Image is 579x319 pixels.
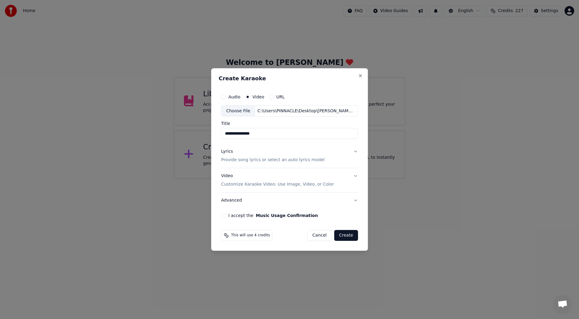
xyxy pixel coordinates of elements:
button: Cancel [307,230,332,241]
button: LyricsProvide song lyrics or select an auto lyrics model [221,144,358,168]
label: Video [252,95,264,99]
h2: Create Karaoke [219,76,360,81]
div: Choose File [221,106,255,116]
div: Lyrics [221,149,233,155]
label: Title [221,122,358,126]
button: VideoCustomize Karaoke Video: Use Image, Video, or Color [221,168,358,193]
label: I accept the [228,213,318,218]
button: I accept the [256,213,318,218]
span: This will use 4 credits [231,233,270,238]
button: Create [334,230,358,241]
label: URL [276,95,285,99]
button: Advanced [221,193,358,208]
div: Video [221,173,334,188]
label: Audio [228,95,240,99]
p: Customize Karaoke Video: Use Image, Video, or Color [221,181,334,187]
p: Provide song lyrics or select an auto lyrics model [221,157,324,163]
div: C:\Users\PINNACLE\Desktop\[PERSON_NAME] NEW CD 5\Love In The Wind - MAIN-G major-121bpm-441hz\YOU... [255,108,358,114]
